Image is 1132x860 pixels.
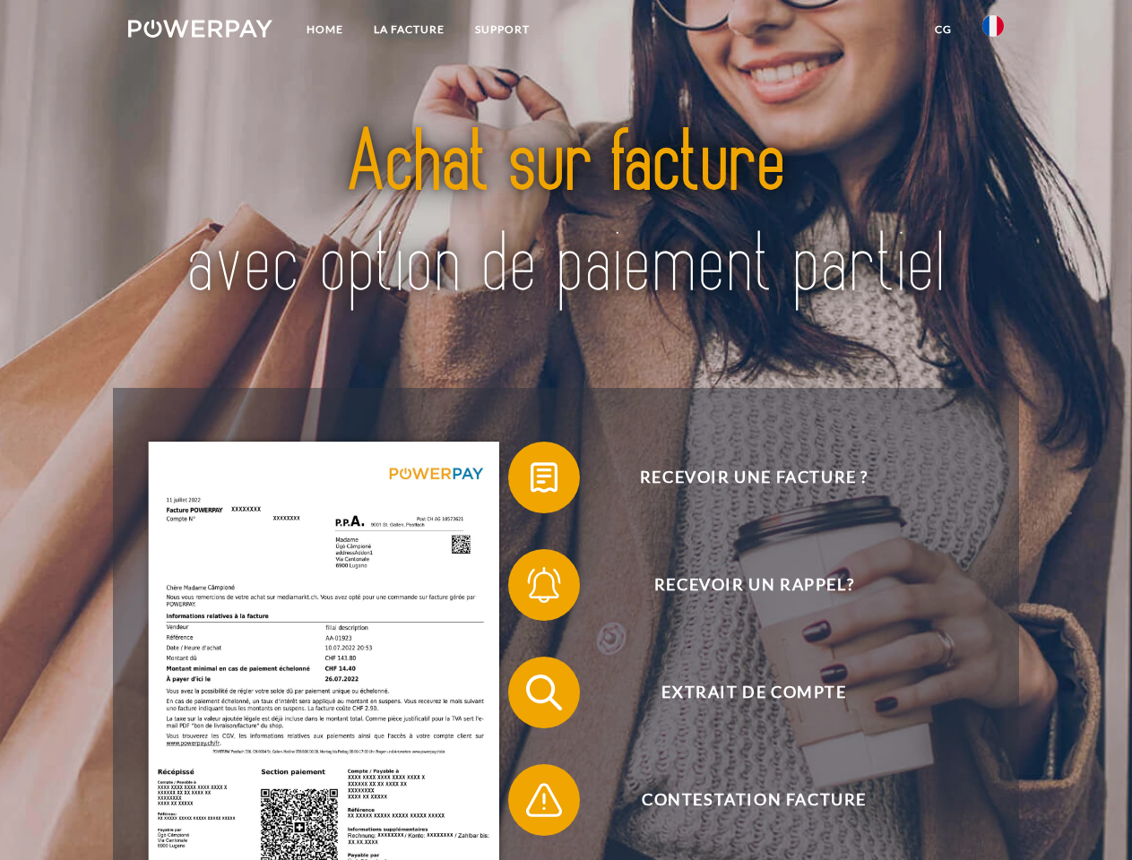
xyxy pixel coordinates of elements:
[128,20,272,38] img: logo-powerpay-white.svg
[508,764,974,836] button: Contestation Facture
[522,563,566,607] img: qb_bell.svg
[534,549,973,621] span: Recevoir un rappel?
[508,549,974,621] button: Recevoir un rappel?
[508,442,974,513] button: Recevoir une facture ?
[359,13,460,46] a: LA FACTURE
[291,13,359,46] a: Home
[508,657,974,728] button: Extrait de compte
[982,15,1004,37] img: fr
[534,442,973,513] span: Recevoir une facture ?
[522,670,566,715] img: qb_search.svg
[460,13,545,46] a: Support
[171,86,961,343] img: title-powerpay_fr.svg
[534,657,973,728] span: Extrait de compte
[534,764,973,836] span: Contestation Facture
[522,778,566,822] img: qb_warning.svg
[920,13,967,46] a: CG
[522,455,566,500] img: qb_bill.svg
